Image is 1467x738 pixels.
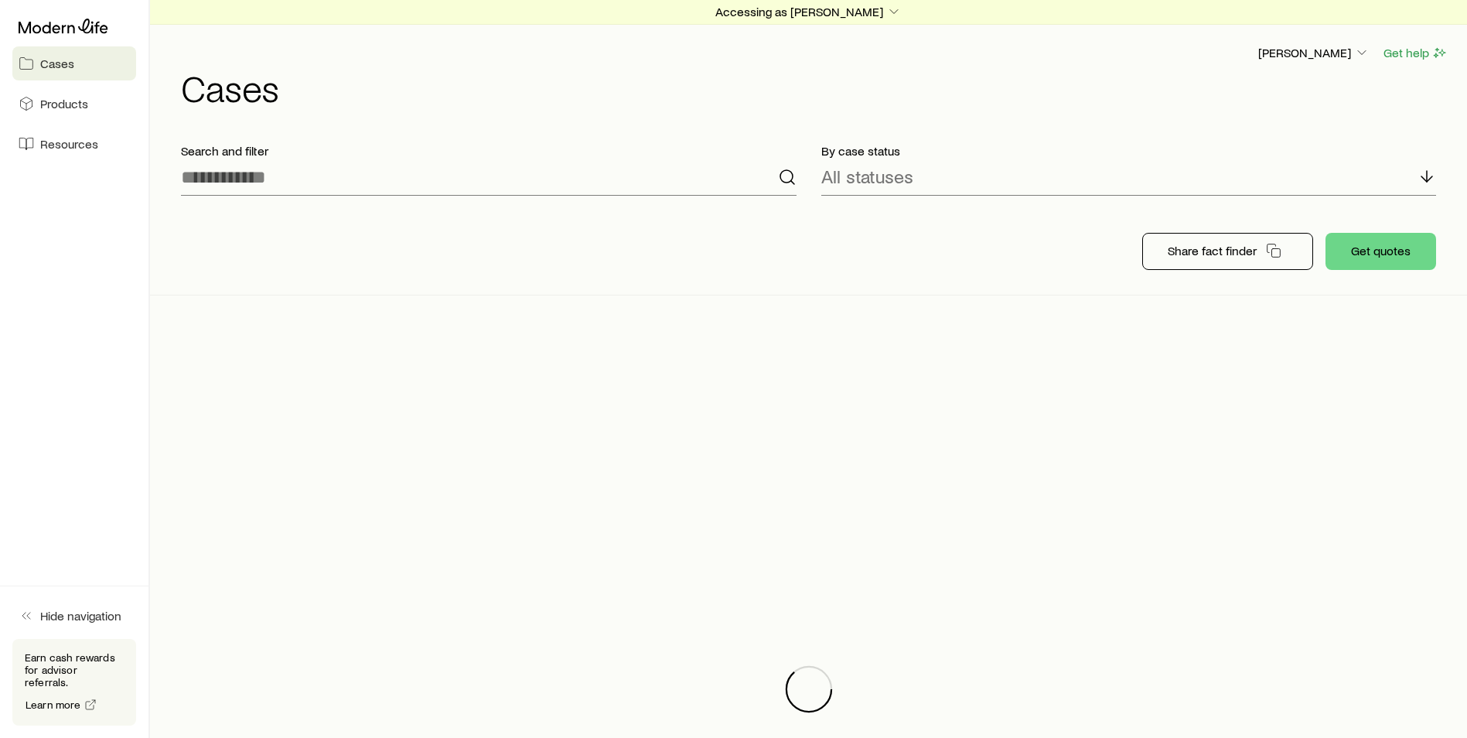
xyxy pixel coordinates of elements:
[12,46,136,80] a: Cases
[40,608,121,624] span: Hide navigation
[25,651,124,688] p: Earn cash rewards for advisor referrals.
[40,96,88,111] span: Products
[12,639,136,726] div: Earn cash rewards for advisor referrals.Learn more
[715,4,902,19] p: Accessing as [PERSON_NAME]
[12,127,136,161] a: Resources
[821,166,913,187] p: All statuses
[1258,45,1370,60] p: [PERSON_NAME]
[1325,233,1436,270] button: Get quotes
[181,69,1448,106] h1: Cases
[1257,44,1370,63] button: [PERSON_NAME]
[12,87,136,121] a: Products
[26,699,81,710] span: Learn more
[40,136,98,152] span: Resources
[40,56,74,71] span: Cases
[1383,44,1448,62] button: Get help
[1168,243,1257,258] p: Share fact finder
[12,599,136,633] button: Hide navigation
[181,143,797,159] p: Search and filter
[821,143,1437,159] p: By case status
[1142,233,1313,270] button: Share fact finder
